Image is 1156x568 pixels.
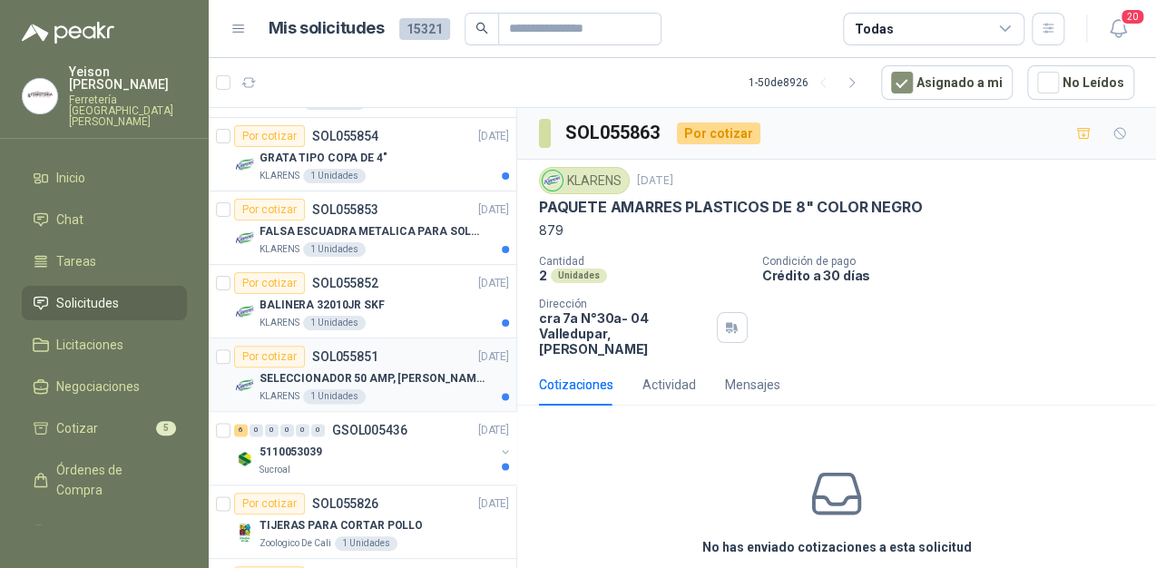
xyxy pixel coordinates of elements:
div: 1 - 50 de 8926 [749,68,867,97]
a: Negociaciones [22,369,187,404]
p: KLARENS [260,169,299,183]
img: Company Logo [23,79,57,113]
p: 5110053039 [260,444,322,461]
img: Logo peakr [22,22,114,44]
p: Zoologico De Cali [260,536,331,551]
p: SOL055853 [312,203,378,216]
a: Solicitudes [22,286,187,320]
div: Actividad [642,375,696,395]
div: 1 Unidades [303,242,366,257]
span: Órdenes de Compra [56,460,170,500]
p: TIJERAS PARA CORTAR POLLO [260,517,423,534]
p: GSOL005436 [332,424,407,436]
p: Yeison [PERSON_NAME] [69,65,187,91]
a: Remisiones [22,514,187,549]
div: Unidades [551,269,607,283]
span: Licitaciones [56,335,123,355]
div: 0 [311,424,325,436]
img: Company Logo [234,448,256,470]
a: Órdenes de Compra [22,453,187,507]
div: 0 [280,424,294,436]
p: Cantidad [539,255,748,268]
p: [DATE] [478,348,509,366]
div: 1 Unidades [303,389,366,404]
div: 6 [234,424,248,436]
p: [DATE] [478,275,509,292]
p: KLARENS [260,242,299,257]
p: SELECCIONADOR 50 AMP, [PERSON_NAME] ELECTRIC, NSC100N [260,370,485,387]
a: Chat [22,202,187,237]
p: KLARENS [260,389,299,404]
button: Asignado a mi [881,65,1013,100]
p: SOL055852 [312,277,378,289]
a: Por cotizarSOL055851[DATE] Company LogoSELECCIONADOR 50 AMP, [PERSON_NAME] ELECTRIC, NSC100NKLARE... [209,338,516,412]
p: SOL055826 [312,497,378,510]
a: Licitaciones [22,328,187,362]
img: Company Logo [234,154,256,176]
span: 15321 [399,18,450,40]
p: [DATE] [478,495,509,513]
a: Por cotizarSOL055826[DATE] Company LogoTIJERAS PARA CORTAR POLLOZoologico De Cali1 Unidades [209,485,516,559]
p: 879 [539,220,1134,240]
div: 0 [250,424,263,436]
p: GRATA TIPO COPA DE 4" [260,150,387,167]
span: 20 [1120,8,1145,25]
h3: SOL055863 [565,119,662,147]
p: PAQUETE AMARRES PLASTICOS DE 8" COLOR NEGRO [539,198,922,217]
span: Chat [56,210,83,230]
div: 0 [265,424,279,436]
button: No Leídos [1027,65,1134,100]
p: [DATE] [478,201,509,219]
img: Company Logo [543,171,563,191]
a: Cotizar5 [22,411,187,446]
img: Company Logo [234,301,256,323]
span: Solicitudes [56,293,119,313]
span: Tareas [56,251,96,271]
p: [DATE] [478,128,509,145]
img: Company Logo [234,228,256,250]
p: Crédito a 30 días [762,268,1149,283]
p: Dirección [539,298,710,310]
div: Cotizaciones [539,375,613,395]
p: BALINERA 32010JR SKF [260,297,385,314]
p: Condición de pago [762,255,1149,268]
span: Inicio [56,168,85,188]
div: Por cotizar [234,125,305,147]
img: Company Logo [234,375,256,397]
p: Sucroal [260,463,290,477]
div: Por cotizar [234,346,305,367]
p: SOL055851 [312,350,378,363]
div: Por cotizar [234,199,305,220]
div: 1 Unidades [303,316,366,330]
div: 0 [296,424,309,436]
p: SOL055854 [312,130,378,142]
div: Mensajes [725,375,780,395]
p: Ferretería [GEOGRAPHIC_DATA][PERSON_NAME] [69,94,187,127]
span: 5 [156,421,176,436]
p: KLARENS [260,316,299,330]
a: Tareas [22,244,187,279]
a: Por cotizarSOL055852[DATE] Company LogoBALINERA 32010JR SKFKLARENS1 Unidades [209,265,516,338]
a: Inicio [22,161,187,195]
p: cra 7a N°30a- 04 Valledupar , [PERSON_NAME] [539,310,710,357]
div: Por cotizar [677,122,760,144]
p: [DATE] [637,172,673,190]
a: Por cotizarSOL055853[DATE] Company LogoFALSA ESCUADRA METALICA PARA SOLDADIRAKLARENS1 Unidades [209,191,516,265]
div: Por cotizar [234,272,305,294]
div: Por cotizar [234,493,305,514]
span: Remisiones [56,522,123,542]
span: Negociaciones [56,377,140,397]
div: 1 Unidades [303,169,366,183]
div: 1 Unidades [335,536,397,551]
p: [DATE] [478,422,509,439]
h3: No has enviado cotizaciones a esta solicitud [702,537,972,557]
span: search [475,22,488,34]
button: 20 [1102,13,1134,45]
div: KLARENS [539,167,630,194]
h1: Mis solicitudes [269,15,385,42]
img: Company Logo [234,522,256,544]
a: Por cotizarSOL055854[DATE] Company LogoGRATA TIPO COPA DE 4"KLARENS1 Unidades [209,118,516,191]
p: 2 [539,268,547,283]
a: 6 0 0 0 0 0 GSOL005436[DATE] Company Logo5110053039Sucroal [234,419,513,477]
div: Todas [855,19,893,39]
